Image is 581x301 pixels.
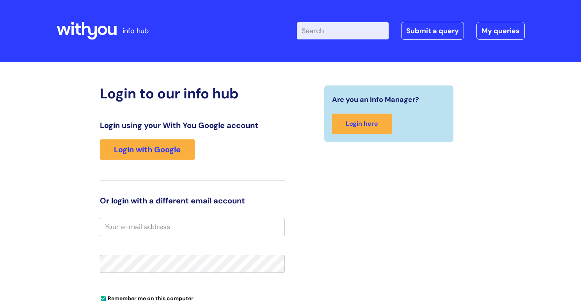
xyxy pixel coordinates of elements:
[476,22,525,40] a: My queries
[100,196,285,205] h3: Or login with a different email account
[100,85,285,102] h2: Login to our info hub
[401,22,464,40] a: Submit a query
[100,218,285,236] input: Your e-mail address
[123,25,149,37] p: info hub
[332,114,392,134] a: Login here
[100,139,195,160] a: Login with Google
[332,93,419,106] span: Are you an Info Manager?
[100,121,285,130] h3: Login using your With You Google account
[297,22,389,39] input: Search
